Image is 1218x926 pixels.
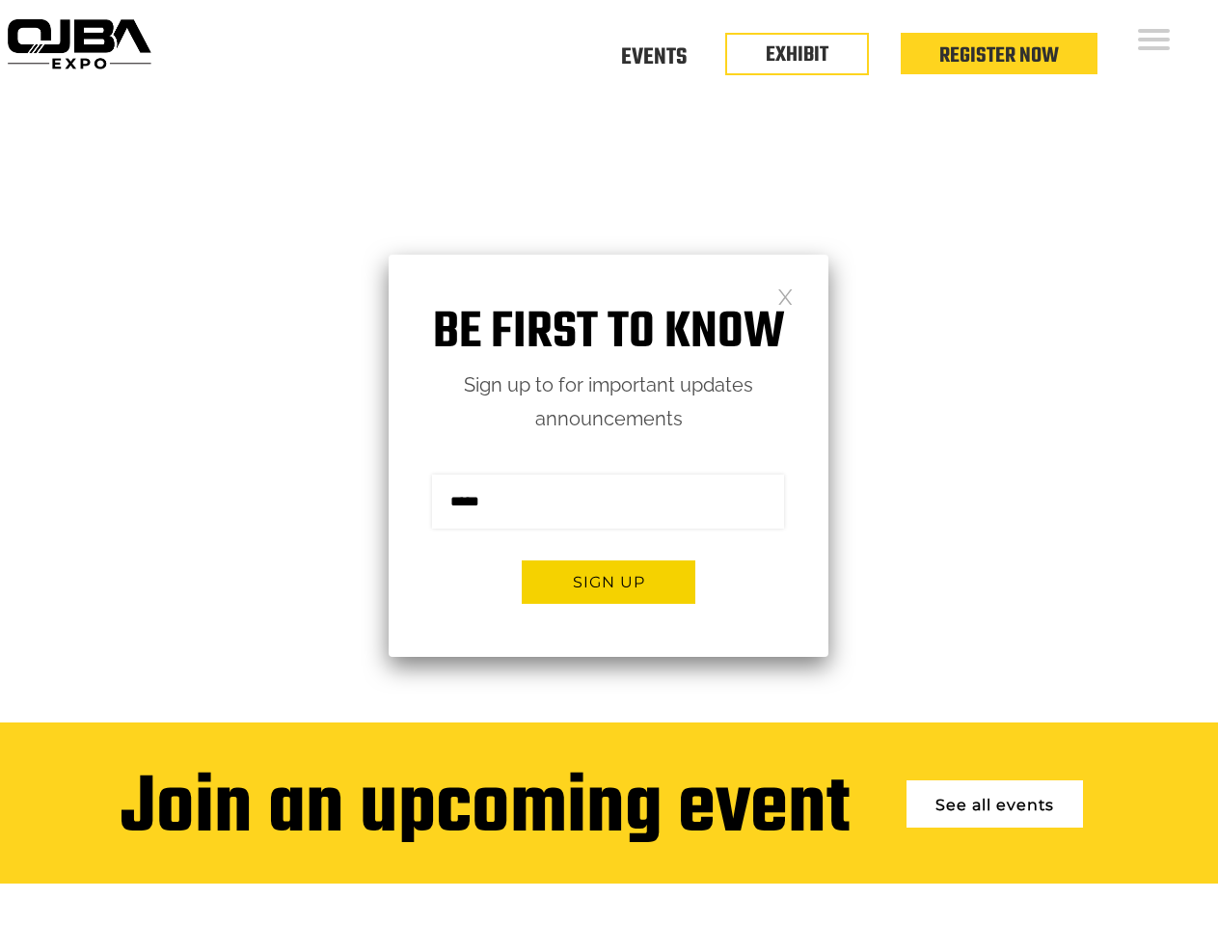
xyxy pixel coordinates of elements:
h1: Be first to know [389,303,828,364]
a: EXHIBIT [766,39,828,71]
a: Close [777,287,794,304]
p: Sign up to for important updates announcements [389,368,828,436]
button: Sign up [522,560,695,604]
a: Register Now [939,40,1059,72]
div: Join an upcoming event [121,766,850,855]
a: See all events [907,780,1083,828]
